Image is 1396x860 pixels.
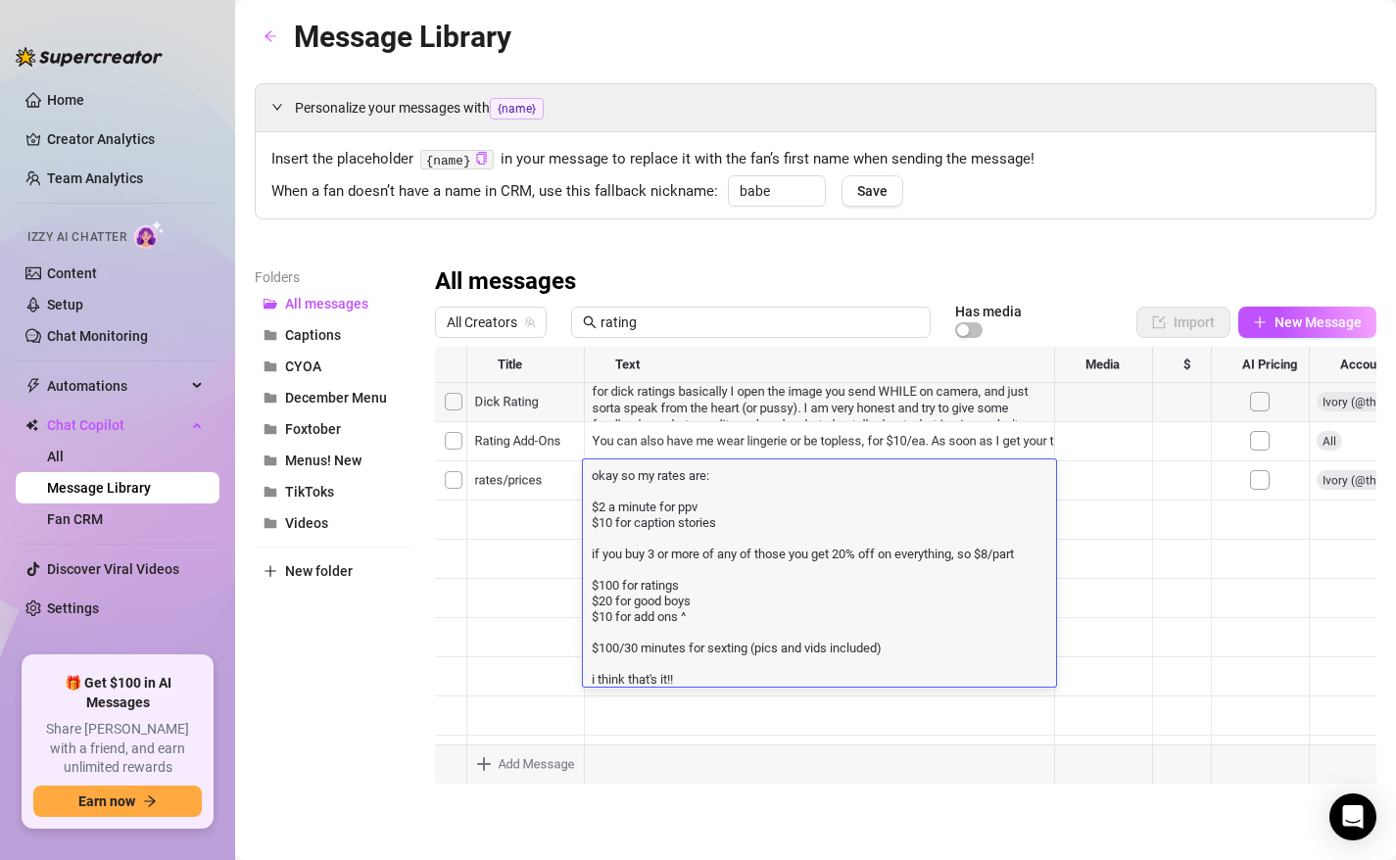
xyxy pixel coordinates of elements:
[264,485,277,499] span: folder
[285,327,341,343] span: Captions
[47,449,64,464] a: All
[255,266,411,288] article: Folders
[583,465,1056,687] textarea: okay so my rates are: $2 a minute for ppv $10 for caption stories if you buy 3 or more of any of ...
[255,319,411,351] button: Captions
[524,316,536,328] span: team
[255,555,411,587] button: New folder
[47,409,186,441] span: Chat Copilot
[47,561,179,577] a: Discover Viral Videos
[295,97,1360,119] span: Personalize your messages with
[264,29,277,43] span: arrow-left
[285,296,368,311] span: All messages
[271,180,718,204] span: When a fan doesn’t have a name in CRM, use this fallback nickname:
[47,92,84,108] a: Home
[47,511,103,527] a: Fan CRM
[271,148,1360,171] span: Insert the placeholder in your message to replace it with the fan’s first name when sending the m...
[857,183,888,199] span: Save
[1329,793,1376,840] div: Open Intercom Messenger
[285,484,334,500] span: TikToks
[134,220,165,249] img: AI Chatter
[842,175,903,207] button: Save
[255,507,411,539] button: Videos
[490,98,544,119] span: {name}
[583,315,597,329] span: search
[27,228,126,247] span: Izzy AI Chatter
[47,297,83,312] a: Setup
[1253,315,1267,329] span: plus
[475,152,488,165] span: copy
[33,720,202,778] span: Share [PERSON_NAME] with a friend, and earn unlimited rewards
[255,351,411,382] button: CYOA
[285,453,361,468] span: Menus! New
[447,308,535,337] span: All Creators
[47,480,151,496] a: Message Library
[33,674,202,712] span: 🎁 Get $100 in AI Messages
[435,266,576,298] h3: All messages
[601,311,919,333] input: Search messages
[256,84,1375,131] div: Personalize your messages with{name}
[285,563,353,579] span: New folder
[47,265,97,281] a: Content
[47,328,148,344] a: Chat Monitoring
[255,476,411,507] button: TikToks
[264,297,277,311] span: folder-open
[47,123,204,155] a: Creator Analytics
[420,150,494,170] code: {name}
[285,390,387,406] span: December Menu
[264,454,277,467] span: folder
[264,564,277,578] span: plus
[955,306,1022,317] article: Has media
[264,359,277,373] span: folder
[475,152,488,167] button: Click to Copy
[143,794,157,808] span: arrow-right
[25,418,38,432] img: Chat Copilot
[255,413,411,445] button: Foxtober
[285,515,328,531] span: Videos
[255,288,411,319] button: All messages
[264,391,277,405] span: folder
[285,358,321,374] span: CYOA
[16,47,163,67] img: logo-BBDzfeDw.svg
[47,370,186,402] span: Automations
[271,101,283,113] span: expanded
[1238,307,1376,338] button: New Message
[1136,307,1230,338] button: Import
[255,382,411,413] button: December Menu
[47,600,99,616] a: Settings
[33,786,202,817] button: Earn nowarrow-right
[255,445,411,476] button: Menus! New
[47,170,143,186] a: Team Analytics
[78,793,135,809] span: Earn now
[294,14,511,60] article: Message Library
[1275,314,1362,330] span: New Message
[264,516,277,530] span: folder
[25,378,41,394] span: thunderbolt
[264,328,277,342] span: folder
[264,422,277,436] span: folder
[285,421,341,437] span: Foxtober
